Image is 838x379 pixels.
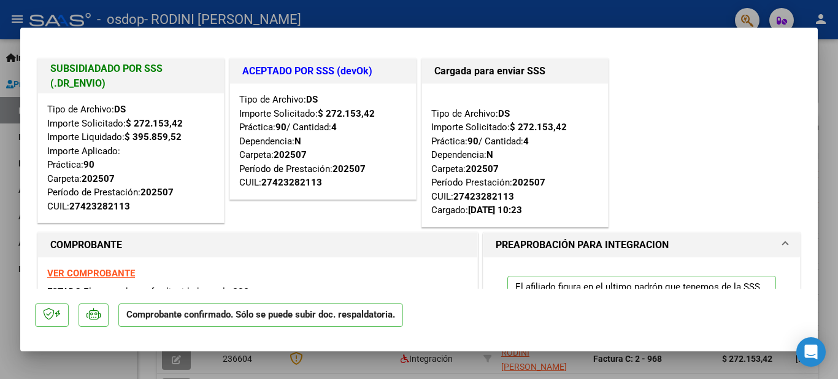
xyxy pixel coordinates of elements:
strong: N [294,136,301,147]
p: Comprobante confirmado. Sólo se puede subir doc. respaldatoria. [118,303,403,327]
div: 27423282113 [69,200,130,214]
div: Tipo de Archivo: Importe Solicitado: Importe Liquidado: Importe Aplicado: Práctica: Carpeta: Perí... [47,103,215,213]
div: Open Intercom Messenger [796,337,826,367]
p: El afiliado figura en el ultimo padrón que tenemos de la SSS de [507,276,776,322]
strong: DS [114,104,126,115]
strong: $ 272.153,42 [318,108,375,119]
span: ESTADO: [47,286,83,297]
strong: DS [498,108,510,119]
strong: 202507 [140,187,174,198]
strong: $ 272.153,42 [510,122,567,133]
strong: 90 [83,159,94,170]
h1: ACEPTADO POR SSS (devOk) [242,64,404,79]
strong: N [486,149,493,160]
div: 27423282113 [453,190,514,204]
strong: 202507 [512,177,545,188]
strong: COMPROBANTE [50,239,122,251]
a: VER COMPROBANTE [47,268,135,279]
mat-expansion-panel-header: PREAPROBACIÓN PARA INTEGRACION [483,233,800,257]
span: El comprobante fue liquidado por la SSS. [83,286,252,297]
strong: [DATE] 10:23 [468,205,522,216]
strong: 90 [467,136,479,147]
h1: SUBSIDIADADO POR SSS (.DR_ENVIO) [50,61,212,91]
h1: PREAPROBACIÓN PARA INTEGRACION [496,238,669,252]
strong: $ 272.153,42 [126,118,183,129]
div: Tipo de Archivo: Importe Solicitado: Práctica: / Cantidad: Dependencia: Carpeta: Período de Prest... [239,93,407,190]
div: Tipo de Archivo: Importe Solicitado: Práctica: / Cantidad: Dependencia: Carpeta: Período Prestaci... [431,93,599,217]
strong: 90 [275,122,286,133]
strong: 202507 [333,163,366,174]
strong: 202507 [466,163,499,174]
strong: $ 395.859,52 [125,131,182,143]
div: 27423282113 [261,176,322,190]
strong: 4 [331,122,337,133]
h1: Cargada para enviar SSS [434,64,596,79]
strong: 4 [523,136,529,147]
strong: 202507 [82,173,115,184]
strong: 202507 [274,149,307,160]
strong: DS [306,94,318,105]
